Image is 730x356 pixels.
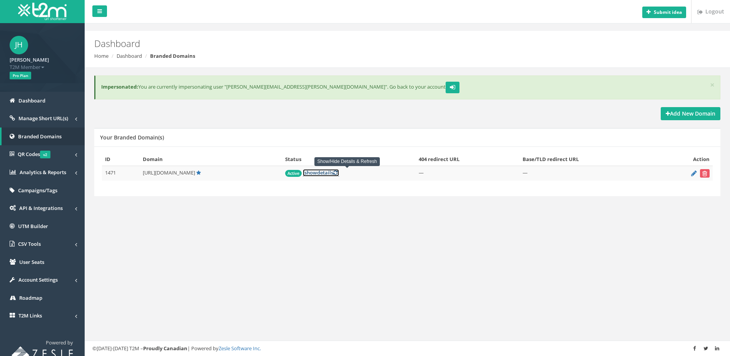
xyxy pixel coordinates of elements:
span: show [304,169,317,176]
div: Show/Hide Details & Refresh [314,157,380,166]
span: Pro Plan [10,72,31,79]
span: Active [285,170,302,177]
h2: Dashboard [94,39,614,49]
a: Add New Domain [661,107,720,120]
span: CSV Tools [18,240,41,247]
span: Roadmap [19,294,42,301]
strong: [PERSON_NAME] [10,56,49,63]
span: Dashboard [18,97,45,104]
a: Home [94,52,109,59]
span: T2M Member [10,64,75,71]
th: Action [658,153,713,166]
img: T2M [18,3,67,20]
div: You are currently impersonating user "[PERSON_NAME][EMAIL_ADDRESS][PERSON_NAME][DOMAIN_NAME]". Go... [94,76,720,99]
span: Analytics & Reports [20,169,66,176]
td: — [416,166,520,181]
span: UTM Builder [18,223,48,230]
span: Branded Domains [18,133,62,140]
span: Manage Short URL(s) [18,115,68,122]
span: v2 [40,151,50,158]
div: ©[DATE]-[DATE] T2M – | Powered by [92,345,722,352]
span: Account Settings [18,276,58,283]
span: [URL][DOMAIN_NAME] [143,169,195,176]
h5: Your Branded Domain(s) [100,134,164,140]
a: Default [196,169,201,176]
th: Domain [140,153,282,166]
strong: Proudly Canadian [143,345,187,352]
span: Powered by [46,339,73,346]
span: User Seats [19,259,44,265]
th: 404 redirect URL [416,153,520,166]
a: Dashboard [117,52,142,59]
span: API & Integrations [19,205,63,212]
button: × [710,81,715,89]
a: [showdetails] [303,169,339,176]
strong: Branded Domains [150,52,195,59]
strong: Add New Domain [666,110,715,117]
span: T2M Links [18,312,42,319]
b: Submit idea [654,9,682,15]
a: Zesle Software Inc. [219,345,261,352]
span: QR Codes [18,151,50,158]
span: Campaigns/Tags [18,187,57,194]
th: Status [282,153,415,166]
td: — [520,166,658,181]
b: Impersonated: [101,83,138,90]
th: Base/TLD redirect URL [520,153,658,166]
button: Submit idea [642,7,686,18]
a: [PERSON_NAME] T2M Member [10,54,75,71]
th: ID [102,153,140,166]
span: JH [10,36,28,54]
td: 1471 [102,166,140,181]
